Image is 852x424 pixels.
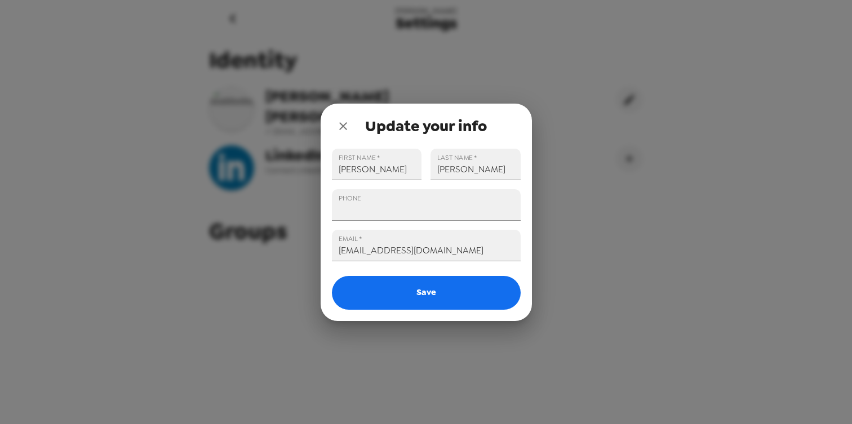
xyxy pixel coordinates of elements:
label: LAST NAME [437,153,477,162]
button: close [332,115,354,137]
label: FIRST NAME [339,153,380,162]
button: Save [332,276,521,310]
span: Update your info [365,116,487,136]
label: EMAIL [339,234,362,243]
label: PHONE [339,193,361,203]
